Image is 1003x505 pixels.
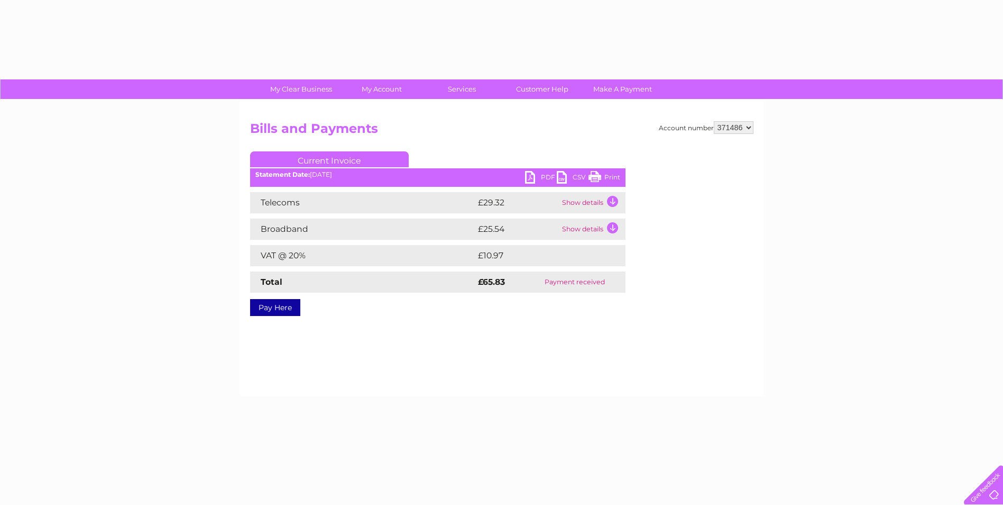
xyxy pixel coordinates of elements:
div: Account number [659,121,753,134]
a: Current Invoice [250,151,409,167]
a: My Account [338,79,425,99]
a: Services [418,79,505,99]
a: Make A Payment [579,79,666,99]
strong: Total [261,277,282,287]
strong: £65.83 [478,277,505,287]
td: £29.32 [475,192,559,213]
a: Pay Here [250,299,300,316]
a: PDF [525,171,557,186]
td: £25.54 [475,219,559,240]
a: My Clear Business [257,79,345,99]
td: £10.97 [475,245,603,266]
td: Broadband [250,219,475,240]
td: Show details [559,192,625,213]
div: [DATE] [250,171,625,178]
b: Statement Date: [255,170,310,178]
h2: Bills and Payments [250,121,753,141]
a: Print [588,171,620,186]
a: Customer Help [499,79,586,99]
td: Telecoms [250,192,475,213]
td: Show details [559,219,625,240]
a: CSV [557,171,588,186]
td: VAT @ 20% [250,245,475,266]
td: Payment received [524,272,625,293]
